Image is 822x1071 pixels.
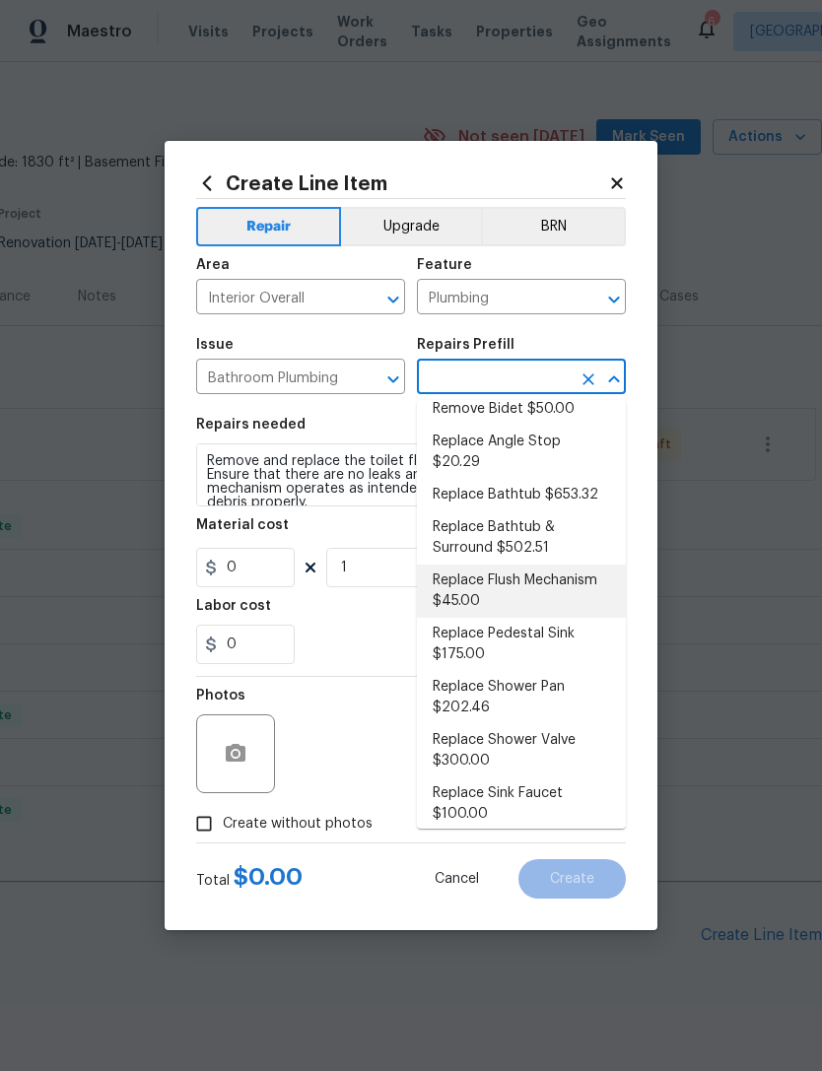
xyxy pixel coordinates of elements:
[196,258,230,272] h5: Area
[234,865,303,889] span: $ 0.00
[403,859,511,899] button: Cancel
[379,366,407,393] button: Open
[223,814,373,835] span: Create without photos
[196,599,271,613] h5: Labor cost
[575,366,602,393] button: Clear
[417,511,626,565] li: Replace Bathtub & Surround $502.51
[196,518,289,532] h5: Material cost
[417,671,626,724] li: Replace Shower Pan $202.46
[417,724,626,777] li: Replace Shower Valve $300.00
[417,479,626,511] li: Replace Bathtub $653.32
[518,859,626,899] button: Create
[417,338,514,352] h5: Repairs Prefill
[417,258,472,272] h5: Feature
[196,338,234,352] h5: Issue
[196,867,303,891] div: Total
[600,286,628,313] button: Open
[417,426,626,479] li: Replace Angle Stop $20.29
[481,207,626,246] button: BRN
[417,777,626,831] li: Replace Sink Faucet $100.00
[196,172,608,194] h2: Create Line Item
[550,872,594,887] span: Create
[196,689,245,703] h5: Photos
[417,565,626,618] li: Replace Flush Mechanism $45.00
[196,207,341,246] button: Repair
[341,207,482,246] button: Upgrade
[379,286,407,313] button: Open
[196,418,306,432] h5: Repairs needed
[417,393,626,426] li: Remove Bidet $50.00
[417,618,626,671] li: Replace Pedestal Sink $175.00
[600,366,628,393] button: Close
[435,872,479,887] span: Cancel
